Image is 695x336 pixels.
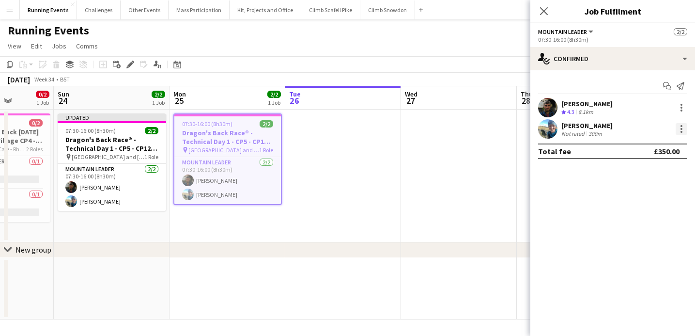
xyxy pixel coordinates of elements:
div: Not rated [561,130,587,137]
div: New group [15,245,51,255]
span: 2/2 [145,127,158,134]
div: BST [60,76,70,83]
span: 0/2 [36,91,49,98]
a: Jobs [48,40,70,52]
a: Comms [72,40,102,52]
app-card-role: Mountain Leader2/207:30-16:00 (8h30m)[PERSON_NAME][PERSON_NAME] [174,157,281,204]
span: 25 [172,95,186,106]
span: 4.3 [567,108,574,115]
div: Total fee [538,146,571,156]
a: Edit [27,40,46,52]
span: Thu [521,90,533,98]
span: 2/2 [260,120,273,128]
span: 26 [288,95,301,106]
span: 1 Role [259,146,273,154]
button: Other Events [121,0,169,19]
span: 2/2 [674,28,687,35]
span: Edit [31,42,42,50]
div: Updated [58,113,166,121]
button: Climb Snowdon [360,0,415,19]
span: 0/2 [29,119,43,127]
span: 2/2 [267,91,281,98]
div: 300m [587,130,604,137]
div: [PERSON_NAME] [561,121,613,130]
div: Confirmed [530,47,695,70]
span: 1 Role [144,153,158,160]
span: Tue [289,90,301,98]
span: 27 [403,95,417,106]
span: 07:30-16:00 (8h30m) [65,127,116,134]
span: 24 [56,95,69,106]
span: Jobs [52,42,66,50]
div: 1 Job [268,99,280,106]
button: Mass Participation [169,0,230,19]
span: Sun [58,90,69,98]
app-job-card: Updated07:30-16:00 (8h30m)2/2Dragon's Back Race® - Technical Day 1 - CP5 - CP12 - Tryfan/Glyderau... [58,113,166,211]
span: 2 Roles [26,145,43,153]
span: 07:30-16:00 (8h30m) [182,120,232,128]
app-card-role: Mountain Leader2/207:30-16:00 (8h30m)[PERSON_NAME][PERSON_NAME] [58,164,166,211]
h1: Running Events [8,23,89,38]
div: 1 Job [36,99,49,106]
button: Running Events [20,0,77,19]
span: Week 34 [32,76,56,83]
span: 28 [519,95,533,106]
span: [GEOGRAPHIC_DATA] and [GEOGRAPHIC_DATA] [188,146,259,154]
span: Wed [405,90,417,98]
span: 2/2 [152,91,165,98]
div: 8.1km [576,108,595,116]
button: Challenges [77,0,121,19]
h3: Job Fulfilment [530,5,695,17]
div: 1 Job [152,99,165,106]
span: Comms [76,42,98,50]
span: Mountain Leader [538,28,587,35]
app-job-card: 07:30-16:00 (8h30m)2/2Dragon's Back Race® - Technical Day 1 - CP5 - CP12 - Tryfan/Glyderau and Cr... [173,113,282,205]
span: View [8,42,21,50]
div: [DATE] [8,75,30,84]
h3: Dragon's Back Race® - Technical Day 1 - CP5 - CP12 - Tryfan/Glyderau and Crib Goch/Snowdon - T25Q... [174,128,281,146]
h3: Dragon's Back Race® - Technical Day 1 - CP5 - CP12 - Tryfan/Glyderau and Crib Goch/Snowdon - T25Q... [58,135,166,153]
div: £350.00 [654,146,680,156]
span: [GEOGRAPHIC_DATA] and [GEOGRAPHIC_DATA] [72,153,144,160]
a: View [4,40,25,52]
span: Mon [173,90,186,98]
div: [PERSON_NAME] [561,99,613,108]
button: Climb Scafell Pike [301,0,360,19]
button: Kit, Projects and Office [230,0,301,19]
div: 07:30-16:00 (8h30m) [538,36,687,43]
button: Mountain Leader [538,28,595,35]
